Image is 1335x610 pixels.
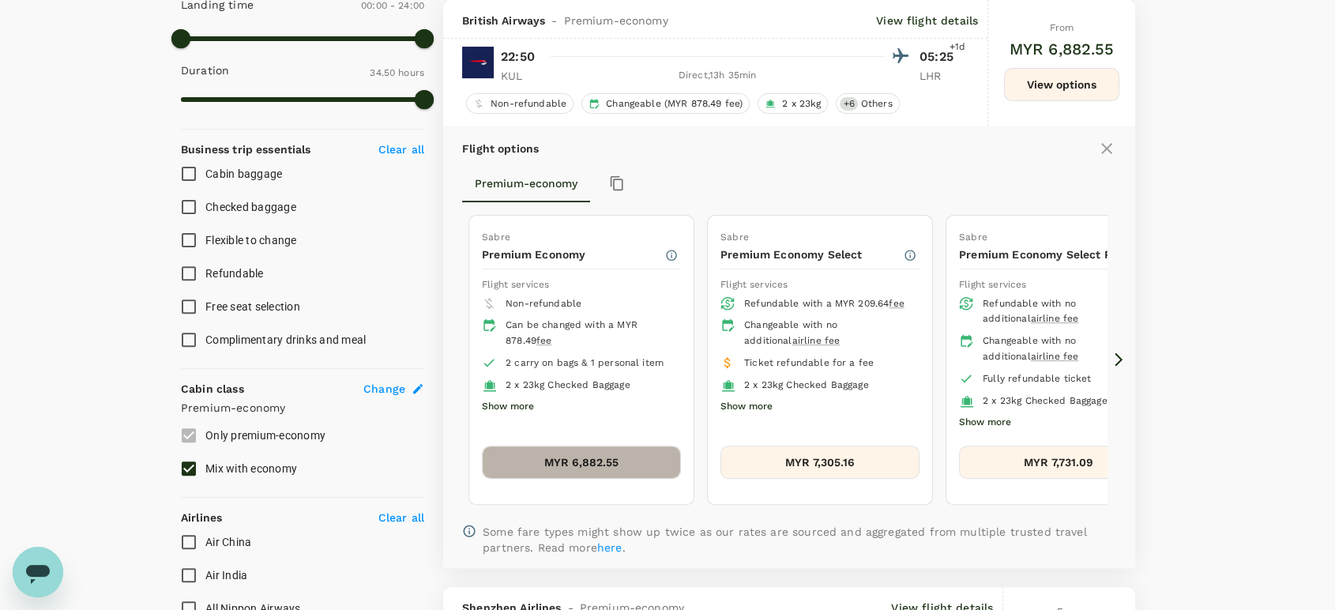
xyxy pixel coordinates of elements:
[506,318,668,349] div: Can be changed with a MYR 878.49
[1050,22,1074,33] span: From
[506,379,630,390] span: 2 x 23kg Checked Baggage
[181,511,222,524] strong: Airlines
[205,267,264,280] span: Refundable
[959,232,987,243] span: Sabre
[959,412,1011,433] button: Show more
[501,47,535,66] p: 22:50
[482,232,510,243] span: Sabre
[205,168,282,180] span: Cabin baggage
[13,547,63,597] iframe: Button to launch messaging window
[758,93,828,114] div: 2 x 23kg
[1004,68,1119,101] button: View options
[983,296,1145,328] div: Refundable with no additional
[1031,313,1079,324] span: airline fee
[205,300,300,313] span: Free seat selection
[378,141,424,157] p: Clear all
[959,279,1026,290] span: Flight services
[205,569,247,582] span: Air India
[983,333,1145,365] div: Changeable with no additional
[482,279,549,290] span: Flight services
[501,68,540,84] p: KUL
[482,397,534,417] button: Show more
[776,97,827,111] span: 2 x 23kg
[181,400,424,416] p: Premium-economy
[597,541,622,554] a: here
[744,296,907,312] div: Refundable with a MYR 209.64
[720,279,788,290] span: Flight services
[720,397,773,417] button: Show more
[536,335,551,346] span: fee
[919,47,959,66] p: 05:25
[1010,36,1115,62] h6: MYR 6,882.55
[563,13,667,28] span: Premium-economy
[484,97,573,111] span: Non-refundable
[983,395,1107,406] span: 2 x 23kg Checked Baggage
[744,379,869,390] span: 2 x 23kg Checked Baggage
[600,97,749,111] span: Changeable (MYR 878.49 fee)
[506,357,664,368] span: 2 carry on bags & 1 personal item
[205,429,325,442] span: Only premium-economy
[744,318,907,349] div: Changeable with no additional
[181,62,229,78] p: Duration
[205,234,297,247] span: Flexible to change
[840,97,857,111] span: + 6
[983,373,1091,384] span: Fully refundable ticket
[363,381,405,397] span: Change
[181,382,244,395] strong: Cabin class
[205,462,297,475] span: Mix with economy
[462,47,494,78] img: BA
[462,141,539,156] p: Flight options
[205,333,366,346] span: Complimentary drinks and meal
[889,298,904,309] span: fee
[876,13,978,28] p: View flight details
[205,536,251,548] span: Air China
[506,298,581,309] span: Non-refundable
[370,67,424,78] span: 34.50 hours
[181,143,311,156] strong: Business trip essentials
[581,93,750,114] div: Changeable (MYR 878.49 fee)
[792,335,840,346] span: airline fee
[550,68,885,84] div: Direct , 13h 35min
[720,232,749,243] span: Sabre
[462,164,590,202] button: Premium-economy
[1031,351,1079,362] span: airline fee
[950,40,965,55] span: +1d
[836,93,899,114] div: +6Others
[919,68,959,84] p: LHR
[483,524,1116,555] p: Some fare types might show up twice as our rates are sourced and aggregated from multiple trusted...
[959,247,1141,262] p: Premium Economy Select Pro
[482,247,664,262] p: Premium Economy
[744,357,874,368] span: Ticket refundable for a fee
[855,97,899,111] span: Others
[720,446,919,479] button: MYR 7,305.16
[545,13,563,28] span: -
[482,446,681,479] button: MYR 6,882.55
[959,446,1158,479] button: MYR 7,731.09
[205,201,296,213] span: Checked baggage
[720,247,903,262] p: Premium Economy Select
[378,510,424,525] p: Clear all
[462,13,545,28] span: British Airways
[466,93,573,114] div: Non-refundable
